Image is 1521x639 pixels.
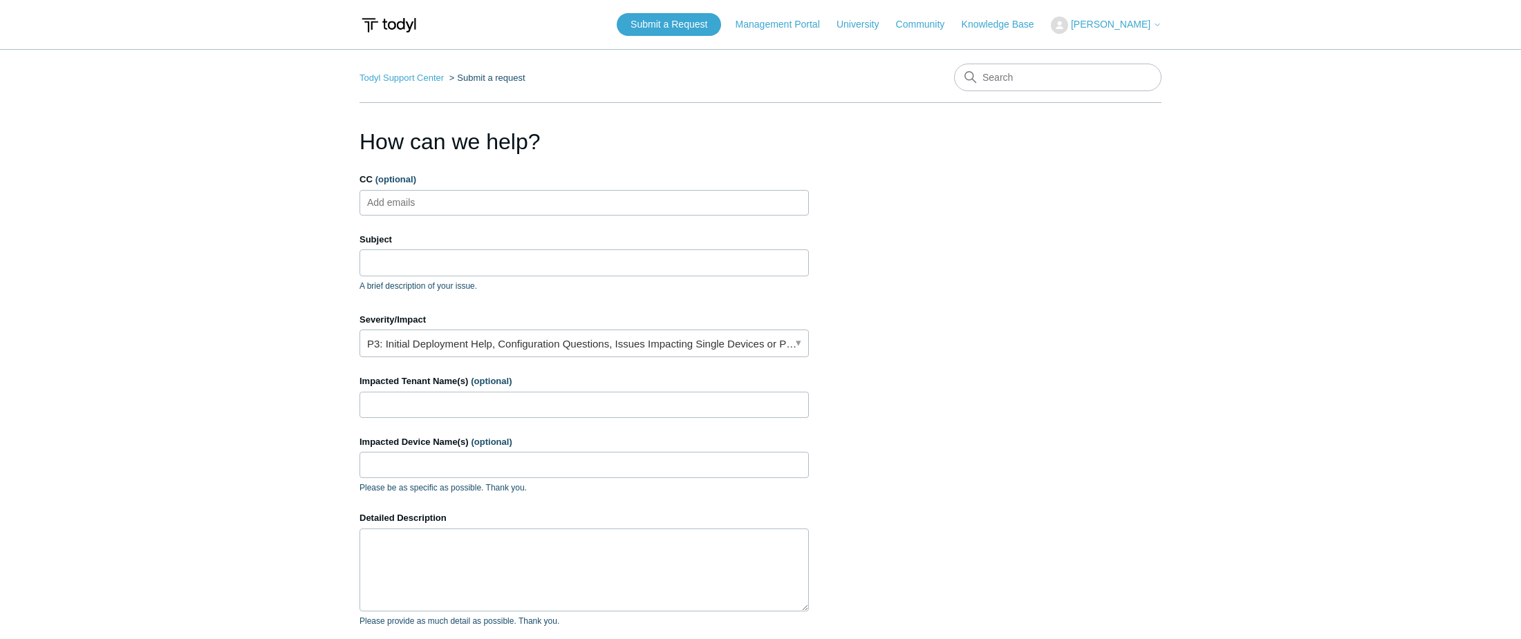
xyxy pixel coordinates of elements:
[360,615,809,627] p: Please provide as much detail as possible. Thank you.
[471,376,512,386] span: (optional)
[360,233,809,247] label: Subject
[360,12,418,38] img: Todyl Support Center Help Center home page
[360,73,447,83] li: Todyl Support Center
[360,280,809,292] p: A brief description of your issue.
[360,173,809,187] label: CC
[360,435,809,449] label: Impacted Device Name(s)
[360,330,809,357] a: P3: Initial Deployment Help, Configuration Questions, Issues Impacting Single Devices or Past Out...
[896,17,959,32] a: Community
[472,437,512,447] span: (optional)
[360,481,809,494] p: Please be as specific as possible. Thank you.
[360,374,809,388] label: Impacted Tenant Name(s)
[617,13,721,36] a: Submit a Request
[360,511,809,525] label: Detailed Description
[954,64,1161,91] input: Search
[447,73,525,83] li: Submit a request
[1051,17,1161,34] button: [PERSON_NAME]
[1071,19,1150,30] span: [PERSON_NAME]
[360,73,444,83] a: Todyl Support Center
[375,174,416,184] span: (optional)
[362,192,445,213] input: Add emails
[962,17,1048,32] a: Knowledge Base
[360,125,809,158] h1: How can we help?
[736,17,834,32] a: Management Portal
[837,17,893,32] a: University
[360,313,809,327] label: Severity/Impact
